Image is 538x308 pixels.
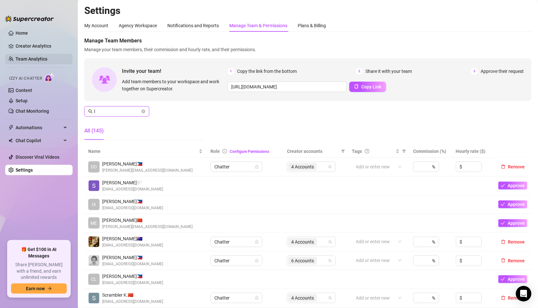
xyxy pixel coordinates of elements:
[214,237,258,247] span: Chatter
[16,122,62,133] span: Automations
[16,41,67,51] a: Creator Analytics
[288,163,317,171] span: 4 Accounts
[16,135,62,146] span: Chat Copilot
[227,68,234,75] span: 1
[16,154,59,160] a: Discover Viral Videos
[409,145,452,158] th: Commission (%)
[11,283,67,294] button: Earn nowarrow-right
[26,286,45,291] span: Earn now
[89,180,99,191] img: Shana Smith
[401,146,407,156] span: filter
[498,200,527,208] button: Approve
[8,138,13,143] img: Chat Copilot
[291,257,314,264] span: 6 Accounts
[102,280,163,286] span: [EMAIL_ADDRESS][DOMAIN_NAME]
[328,240,332,244] span: team
[229,22,287,29] div: Manage Team & Permissions
[498,275,527,283] button: Approve
[501,277,505,281] span: check
[508,164,525,169] span: Remove
[365,149,369,154] span: question-circle
[89,255,99,266] img: Audrey Elaine
[365,68,412,75] span: Share it with your team
[498,294,528,302] button: Remove
[501,258,506,263] span: delete
[91,163,97,170] span: DO
[102,273,163,280] span: [PERSON_NAME] 🇵🇭
[16,88,32,93] a: Content
[340,146,346,156] span: filter
[352,148,362,155] span: Tags
[481,68,524,75] span: Approve their request
[402,149,406,153] span: filter
[102,179,163,186] span: [PERSON_NAME] 🏳️
[210,149,220,154] span: Role
[84,22,108,29] div: My Account
[508,183,525,188] span: Approve
[102,217,193,224] span: [PERSON_NAME] 🇨🇳
[508,221,525,226] span: Approve
[141,109,145,113] button: close-circle
[255,259,259,263] span: lock
[16,30,28,36] a: Home
[122,78,225,92] span: Add team members to your workspace and work together on Supercreator.
[501,202,505,207] span: check
[291,294,314,302] span: 4 Accounts
[102,261,163,267] span: [EMAIL_ADDRESS][DOMAIN_NAME]
[16,98,28,103] a: Setup
[5,16,54,22] img: logo-BBDzfeDw.svg
[102,291,163,299] span: Scrambler K. 🇨🇳
[16,167,33,173] a: Settings
[255,296,259,300] span: lock
[452,145,495,158] th: Hourly rate ($)
[508,202,525,207] span: Approve
[89,236,99,247] img: deia jane boiser
[119,22,157,29] div: Agency Workspace
[102,205,163,211] span: [EMAIL_ADDRESS][DOMAIN_NAME]
[501,183,505,188] span: check
[354,84,359,89] span: copy
[91,276,97,283] span: CL
[84,46,532,53] span: Manage your team members, their commission and hourly rate, and their permissions.
[102,198,163,205] span: [PERSON_NAME] 🇵🇭
[91,220,97,227] span: ME
[16,56,47,62] a: Team Analytics
[11,262,67,281] span: Share [PERSON_NAME] with a friend, and earn unlimited rewards
[88,148,197,155] span: Name
[16,108,49,114] a: Chat Monitoring
[516,286,532,302] div: Open Intercom Messenger
[92,201,96,208] span: IA
[84,5,532,17] h2: Settings
[214,256,258,266] span: Chatter
[356,68,363,75] span: 2
[47,286,52,291] span: arrow-right
[498,182,527,189] button: Approve
[328,259,332,263] span: team
[508,295,525,301] span: Remove
[298,22,326,29] div: Plans & Billing
[102,224,193,230] span: [PERSON_NAME][EMAIL_ADDRESS][DOMAIN_NAME]
[8,125,14,130] span: thunderbolt
[498,219,527,227] button: Approve
[230,149,269,154] a: Configure Permissions
[508,258,525,263] span: Remove
[214,162,258,172] span: Chatter
[237,68,297,75] span: Copy the link from the bottom
[9,75,42,82] span: Izzy AI Chatter
[102,186,163,192] span: [EMAIL_ADDRESS][DOMAIN_NAME]
[501,240,506,244] span: delete
[89,293,99,303] img: Scrambler Kawi
[288,294,317,302] span: 4 Accounts
[498,238,528,246] button: Remove
[288,257,317,265] span: 6 Accounts
[167,22,219,29] div: Notifications and Reports
[498,257,528,265] button: Remove
[328,165,332,169] span: team
[94,108,140,115] input: Search members
[291,238,314,245] span: 4 Accounts
[255,240,259,244] span: lock
[471,68,478,75] span: 3
[88,109,93,114] span: search
[84,37,532,45] span: Manage Team Members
